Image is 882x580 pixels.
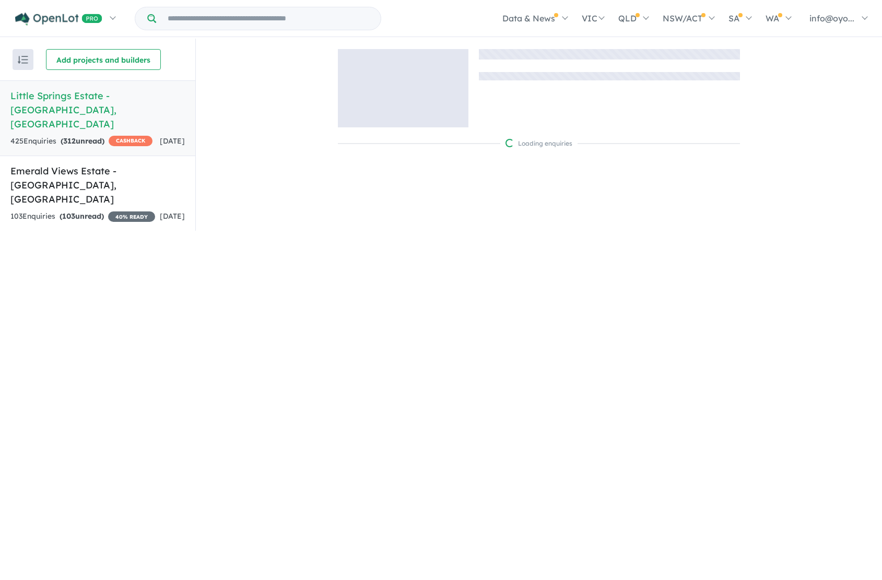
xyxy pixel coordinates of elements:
span: 40 % READY [108,211,155,222]
span: [DATE] [160,211,185,221]
h5: Little Springs Estate - [GEOGRAPHIC_DATA] , [GEOGRAPHIC_DATA] [10,89,185,131]
span: CASHBACK [109,136,152,146]
button: Add projects and builders [46,49,161,70]
span: [DATE] [160,136,185,146]
h5: Emerald Views Estate - [GEOGRAPHIC_DATA] , [GEOGRAPHIC_DATA] [10,164,185,206]
strong: ( unread) [60,211,104,221]
input: Try estate name, suburb, builder or developer [158,7,379,30]
span: info@oyo... [809,13,854,23]
span: 312 [63,136,76,146]
div: 425 Enquir ies [10,135,152,148]
img: sort.svg [18,56,28,64]
div: 103 Enquir ies [10,210,155,223]
strong: ( unread) [61,136,104,146]
div: Loading enquiries [505,138,572,149]
img: Openlot PRO Logo White [15,13,102,26]
span: 103 [62,211,75,221]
